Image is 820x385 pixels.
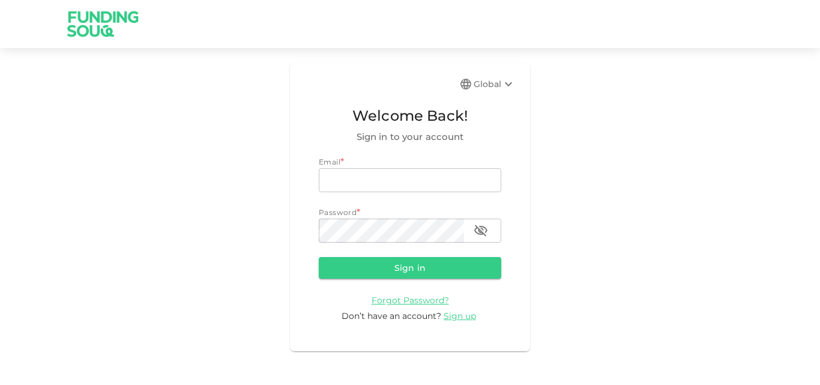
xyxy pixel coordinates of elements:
[372,294,449,306] a: Forgot Password?
[319,105,501,127] span: Welcome Back!
[444,311,476,321] span: Sign up
[319,208,357,217] span: Password
[319,168,501,192] input: email
[319,130,501,144] span: Sign in to your account
[319,257,501,279] button: Sign in
[372,295,449,306] span: Forgot Password?
[474,77,516,91] div: Global
[342,311,441,321] span: Don’t have an account?
[319,219,464,243] input: password
[319,157,340,166] span: Email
